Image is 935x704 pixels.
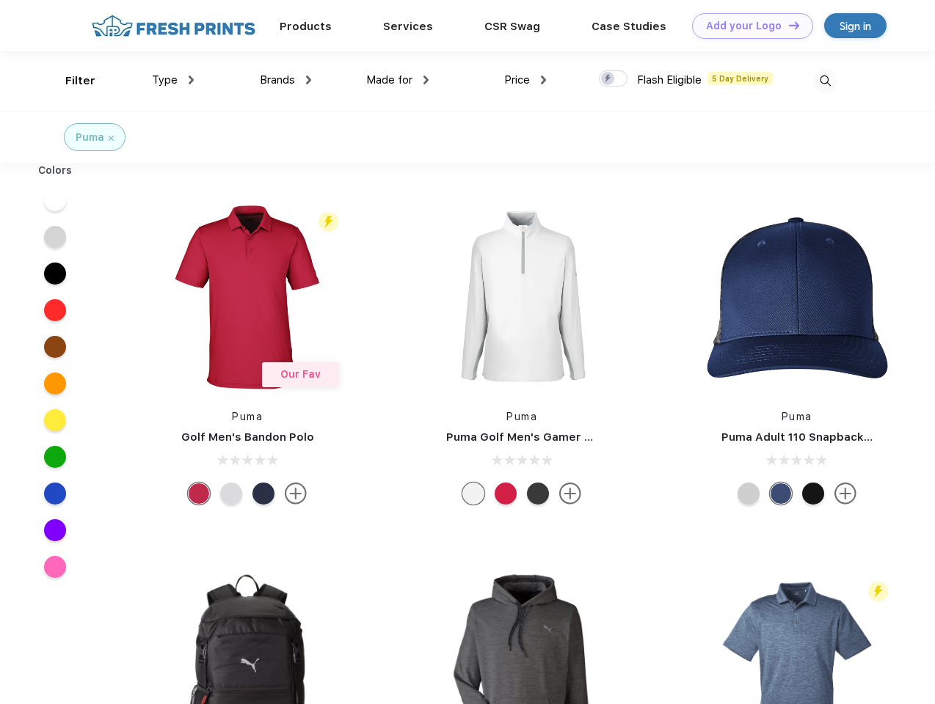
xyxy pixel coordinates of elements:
[506,411,537,422] a: Puma
[495,483,517,505] div: Ski Patrol
[541,76,546,84] img: dropdown.png
[181,430,314,444] a: Golf Men's Bandon Polo
[252,483,274,505] div: Navy Blazer
[840,18,871,34] div: Sign in
[65,73,95,89] div: Filter
[188,483,210,505] div: Ski Patrol
[150,199,345,395] img: func=resize&h=266
[868,582,888,601] img: flash_active_toggle.svg
[260,73,295,87] span: Brands
[559,483,581,505] img: more.svg
[76,130,104,145] div: Puma
[699,199,895,395] img: func=resize&h=266
[782,411,812,422] a: Puma
[770,483,792,505] div: Peacoat Qut Shd
[27,163,84,178] div: Colors
[232,411,263,422] a: Puma
[383,20,433,33] a: Services
[280,368,321,380] span: Our Fav
[484,20,540,33] a: CSR Swag
[87,13,260,39] img: fo%20logo%202.webp
[319,212,338,232] img: flash_active_toggle.svg
[802,483,824,505] div: Pma Blk with Pma Blk
[824,13,887,38] a: Sign in
[189,76,194,84] img: dropdown.png
[834,483,856,505] img: more.svg
[280,20,332,33] a: Products
[527,483,549,505] div: Puma Black
[306,76,311,84] img: dropdown.png
[152,73,178,87] span: Type
[446,430,678,444] a: Puma Golf Men's Gamer Golf Quarter-Zip
[706,20,782,32] div: Add your Logo
[462,483,484,505] div: Bright White
[637,73,702,87] span: Flash Eligible
[504,73,530,87] span: Price
[285,483,307,505] img: more.svg
[109,136,114,141] img: filter_cancel.svg
[707,72,773,85] span: 5 Day Delivery
[738,483,760,505] div: Quarry Brt Whit
[423,76,429,84] img: dropdown.png
[366,73,412,87] span: Made for
[813,69,837,93] img: desktop_search.svg
[424,199,619,395] img: func=resize&h=266
[789,21,799,29] img: DT
[220,483,242,505] div: High Rise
